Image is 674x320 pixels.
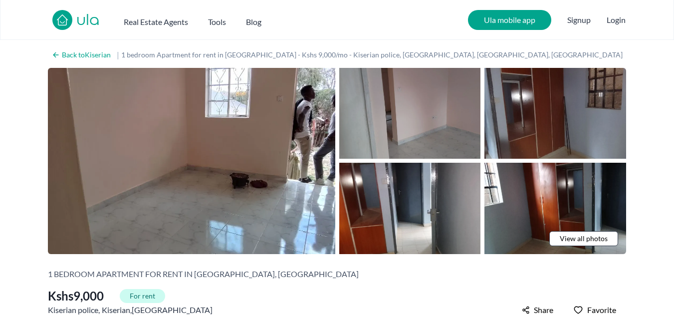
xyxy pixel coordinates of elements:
h2: 1 bedroom Apartment for rent in [GEOGRAPHIC_DATA], [GEOGRAPHIC_DATA] [48,268,359,280]
h1: 1 bedroom Apartment for rent in [GEOGRAPHIC_DATA] - Kshs 9,000/mo - Kiserian police, [GEOGRAPHIC_... [121,50,633,60]
h2: Blog [246,16,261,28]
span: Share [534,304,553,316]
span: Kiserian police , , [GEOGRAPHIC_DATA] [48,304,213,316]
img: 1 bedroom Apartment for rent in Kiserian - Kshs 9,000/mo - Kiserian police, Kiserian, Kenya, Kaji... [339,68,481,159]
a: Blog [246,12,261,28]
button: Tools [208,12,226,28]
a: Kiserian [102,304,130,316]
img: 1 bedroom Apartment for rent in Kiserian - Kshs 9,000/mo - Kiserian police, Kiserian, Kenya, Kaji... [484,163,626,254]
h2: Real Estate Agents [124,16,188,28]
a: View all photos [549,231,618,246]
span: | [117,49,119,61]
span: View all photos [560,234,608,244]
a: ula [76,12,100,30]
span: Favorite [587,304,616,316]
button: Login [607,14,626,26]
nav: Main [124,12,281,28]
span: For rent [120,289,165,303]
a: Back toKiserian [48,48,115,62]
img: 1 bedroom Apartment for rent in Kiserian - Kshs 9,000/mo - Kiserian police, Kiserian, Kenya, Kaji... [339,163,481,254]
span: Kshs 9,000 [48,288,104,304]
button: Real Estate Agents [124,12,188,28]
a: Ula mobile app [468,10,551,30]
img: 1 bedroom Apartment for rent in Kiserian - Kshs 9,000/mo - Kiserian police, Kiserian, Kenya, Kaji... [484,68,626,159]
h2: Back to Kiserian [62,50,111,60]
img: 1 bedroom Apartment for rent in Kiserian - Kshs 9,000/mo - Kiserian police, Kiserian, Kenya, Kaji... [48,68,335,254]
span: Signup [567,10,591,30]
h2: Tools [208,16,226,28]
